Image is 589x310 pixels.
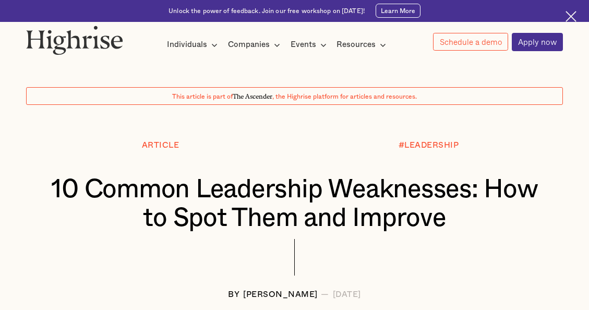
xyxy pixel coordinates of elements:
div: Companies [228,39,283,51]
div: Unlock the power of feedback. Join our free workshop on [DATE]! [169,7,365,16]
div: BY [228,290,239,299]
a: Schedule a demo [433,33,508,51]
div: #LEADERSHIP [399,141,459,150]
span: This article is part of [172,93,233,100]
div: Individuals [167,39,207,51]
div: Events [291,39,316,51]
span: , the Highrise platform for articles and resources. [272,93,417,100]
img: Highrise logo [26,26,123,55]
a: Apply now [512,33,563,51]
div: Article [142,141,179,150]
img: Cross icon [566,11,576,22]
div: [DATE] [333,290,361,299]
div: Companies [228,39,270,51]
div: Resources [336,39,389,51]
span: The Ascender [233,91,272,99]
div: Events [291,39,330,51]
h1: 10 Common Leadership Weaknesses: How to Spot Them and Improve [49,175,540,232]
div: — [321,290,329,299]
a: Learn More [376,4,420,18]
div: [PERSON_NAME] [243,290,318,299]
div: Individuals [167,39,221,51]
div: Resources [336,39,376,51]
